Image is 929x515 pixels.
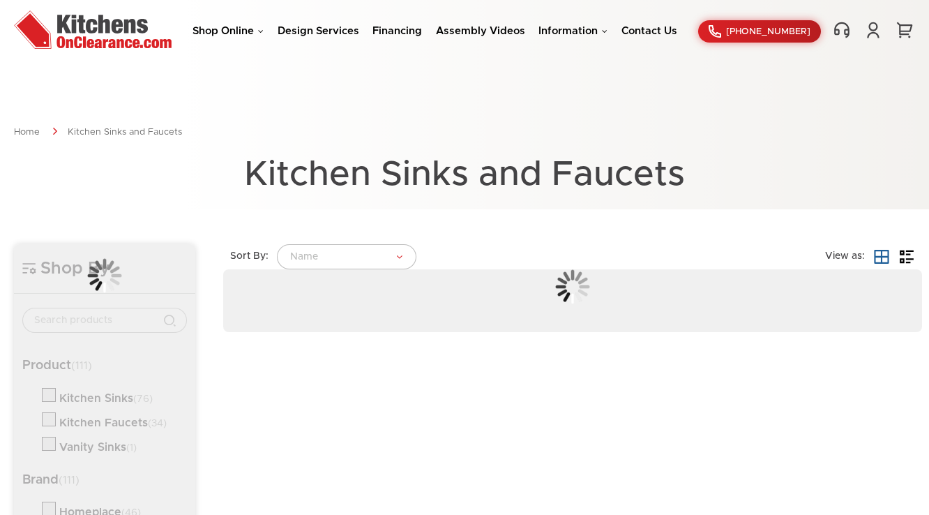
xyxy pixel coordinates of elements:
a: Information [538,26,607,36]
a: [PHONE_NUMBER] [698,20,821,43]
a: List [898,248,915,265]
a: Home [14,128,40,137]
a: Assembly Videos [436,26,525,36]
a: Contact Us [621,26,677,36]
img: Kitchens On Clearance [14,10,172,49]
a: Design Services [278,26,359,36]
a: Financing [372,26,422,36]
label: View as: [825,251,865,263]
h1: Kitchen Sinks and Faucets [14,156,915,193]
a: Kitchen Sinks and Faucets [68,128,182,137]
span: [PHONE_NUMBER] [726,27,810,36]
label: Sort By: [230,251,269,263]
a: Shop Online [192,26,264,36]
